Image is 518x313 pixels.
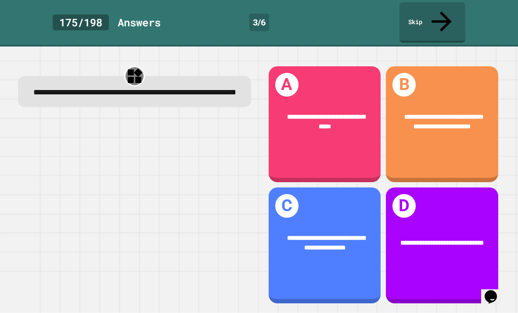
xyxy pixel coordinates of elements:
h1: B [392,73,416,96]
h1: A [275,73,299,96]
h1: D [392,194,416,217]
iframe: chat widget [481,278,509,304]
div: 3 / 6 [249,14,269,31]
div: Answer s [118,14,161,30]
h1: C [275,194,299,217]
a: Skip [399,2,465,43]
div: 175 / 198 [53,14,109,30]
